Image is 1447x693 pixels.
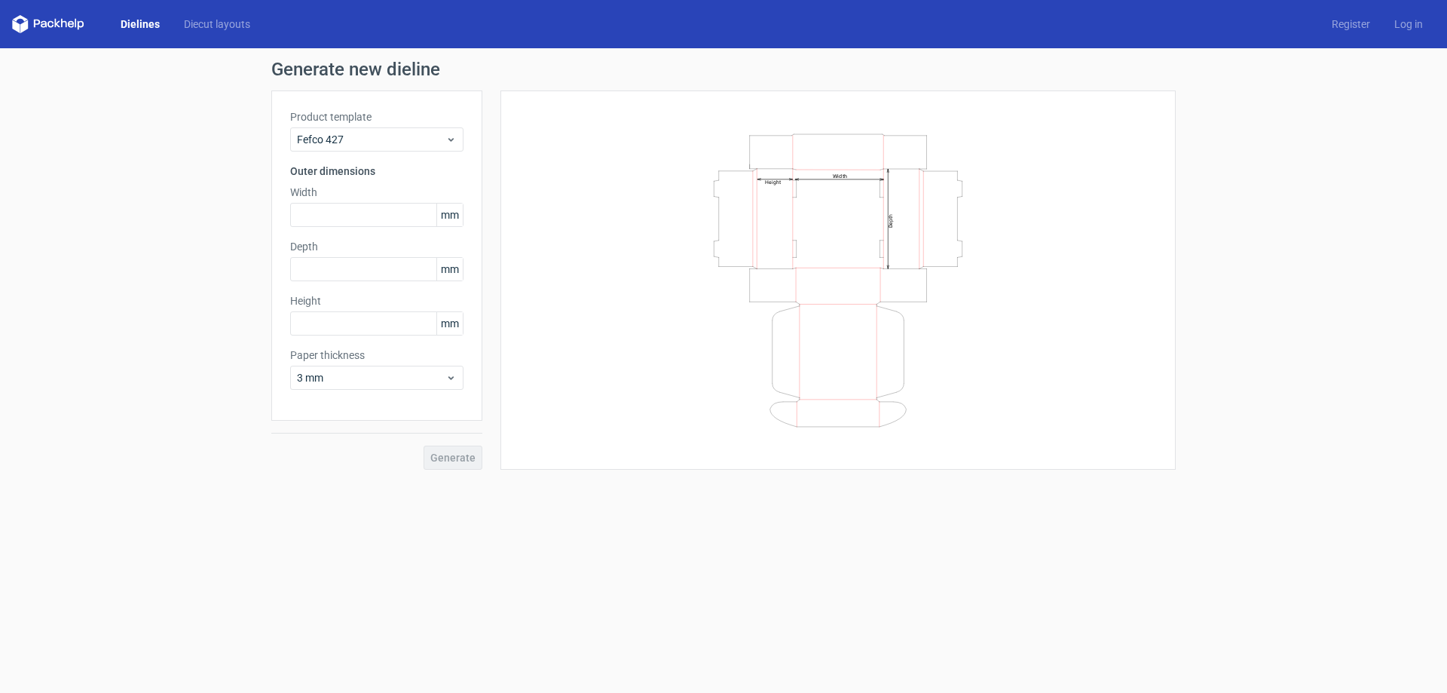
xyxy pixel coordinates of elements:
span: mm [436,312,463,335]
label: Width [290,185,463,200]
text: Width [833,172,847,179]
span: Fefco 427 [297,132,445,147]
text: Depth [888,213,894,227]
span: mm [436,204,463,226]
a: Register [1320,17,1382,32]
a: Dielines [109,17,172,32]
span: mm [436,258,463,281]
a: Diecut layouts [172,17,262,32]
text: Height [765,179,781,185]
label: Product template [290,109,463,124]
span: 3 mm [297,370,445,385]
label: Depth [290,239,463,254]
h3: Outer dimensions [290,164,463,179]
label: Height [290,293,463,308]
label: Paper thickness [290,348,463,363]
a: Log in [1382,17,1435,32]
h1: Generate new dieline [271,60,1176,78]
